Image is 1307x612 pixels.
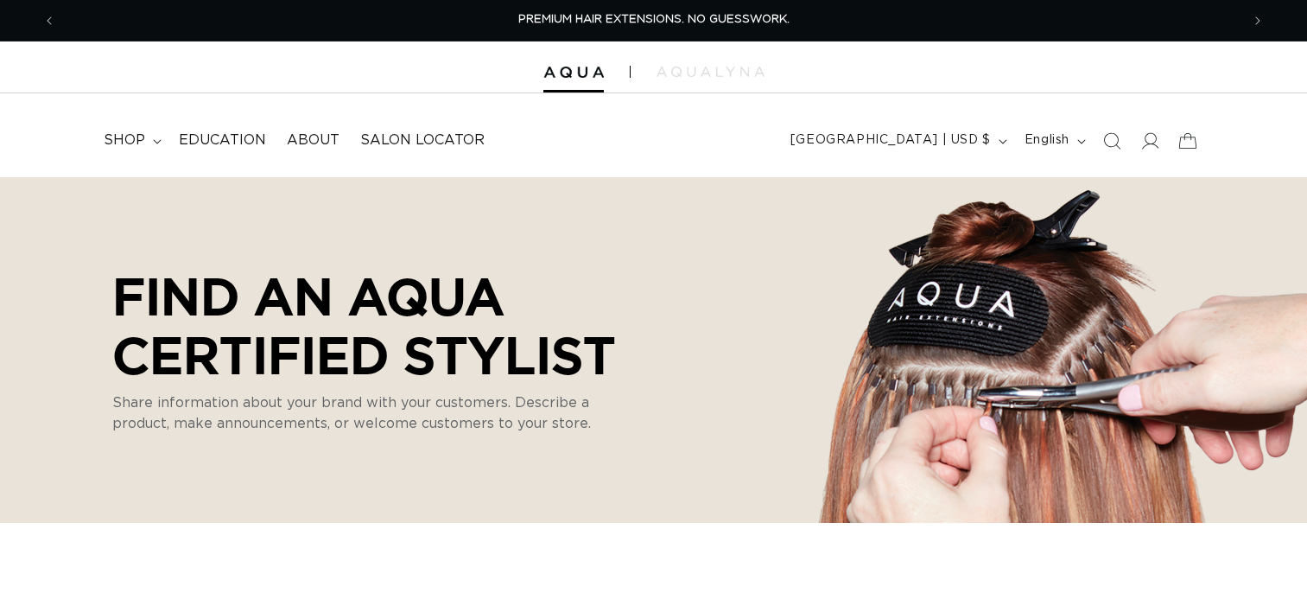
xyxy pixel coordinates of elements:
summary: Search [1093,122,1131,160]
span: English [1025,131,1069,150]
span: PREMIUM HAIR EXTENSIONS. NO GUESSWORK. [518,14,790,25]
a: Education [168,121,276,160]
p: Find an AQUA Certified Stylist [112,266,639,384]
button: English [1014,124,1093,157]
span: Salon Locator [360,131,485,150]
button: [GEOGRAPHIC_DATA] | USD $ [780,124,1014,157]
img: aqualyna.com [657,67,765,77]
summary: shop [93,121,168,160]
span: [GEOGRAPHIC_DATA] | USD $ [790,131,991,150]
button: Previous announcement [30,4,68,37]
span: shop [104,131,145,150]
img: Aqua Hair Extensions [543,67,604,79]
span: About [287,131,339,150]
button: Next announcement [1239,4,1277,37]
a: Salon Locator [350,121,495,160]
p: Share information about your brand with your customers. Describe a product, make announcements, o... [112,392,613,434]
span: Education [179,131,266,150]
a: About [276,121,350,160]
